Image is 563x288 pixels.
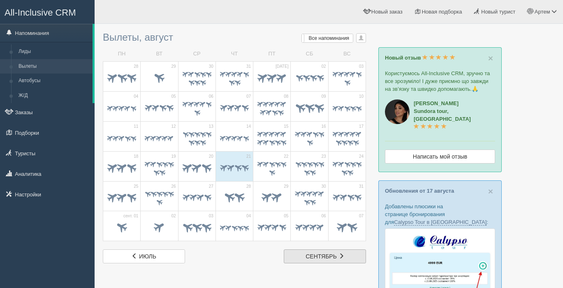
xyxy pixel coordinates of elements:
span: 29 [171,64,176,69]
span: июль [139,253,156,260]
a: All-Inclusive CRM [0,0,94,23]
span: 05 [284,213,288,219]
span: 07 [246,94,251,99]
span: 30 [322,184,326,189]
span: сентябрь [306,253,337,260]
span: 08 [284,94,288,99]
span: All-Inclusive CRM [5,7,76,18]
span: 19 [171,154,176,159]
td: ПТ [253,47,291,61]
span: 11 [134,124,138,129]
span: 16 [322,124,326,129]
span: [DATE] [276,64,288,69]
a: Calypso Tour в [GEOGRAPHIC_DATA] [394,219,487,226]
p: Добавлены плюсики на странице бронирования для : [385,203,495,226]
a: Лиды [15,44,93,59]
span: 31 [359,184,364,189]
a: Автобусы [15,74,93,88]
span: 09 [322,94,326,99]
span: 03 [359,64,364,69]
span: 04 [246,213,251,219]
a: Ж/Д [15,88,93,103]
td: ВТ [141,47,178,61]
span: Новая подборка [422,9,462,15]
span: Новый турист [481,9,515,15]
span: 02 [322,64,326,69]
span: Все напоминания [309,35,350,41]
span: Артем [535,9,550,15]
span: сент. 01 [123,213,138,219]
span: 20 [209,154,213,159]
span: 28 [246,184,251,189]
span: 06 [209,94,213,99]
span: 28 [134,64,138,69]
a: Вылеты [15,59,93,74]
span: 14 [246,124,251,129]
span: 12 [171,124,176,129]
td: ПН [103,47,141,61]
span: 15 [284,124,288,129]
span: 23 [322,154,326,159]
span: 29 [284,184,288,189]
span: 18 [134,154,138,159]
span: 22 [284,154,288,159]
span: 07 [359,213,364,219]
span: × [488,187,493,196]
td: ЧТ [215,47,253,61]
span: 31 [246,64,251,69]
span: 17 [359,124,364,129]
span: 24 [359,154,364,159]
td: ВС [328,47,366,61]
span: × [488,53,493,63]
span: 03 [209,213,213,219]
span: 21 [246,154,251,159]
span: 25 [134,184,138,189]
a: Новый отзыв [385,55,455,61]
span: Новый заказ [371,9,403,15]
p: Користуємось All-Inclusive CRM, зручно та все зрозуміло! І дуже приємно що завжди на зв’язку та ш... [385,69,495,93]
td: СБ [291,47,328,61]
span: 13 [209,124,213,129]
span: 05 [171,94,176,99]
span: 02 [171,213,176,219]
h3: Вылеты, август [103,32,366,43]
span: 30 [209,64,213,69]
button: Close [488,54,493,62]
span: 06 [322,213,326,219]
a: Обновления от 17 августа [385,188,454,194]
td: СР [178,47,215,61]
span: 10 [359,94,364,99]
button: Close [488,187,493,196]
a: Написать мой отзыв [385,150,495,164]
a: сентябрь [284,249,366,263]
a: июль [103,249,185,263]
a: [PERSON_NAME]Sundora tour, [GEOGRAPHIC_DATA] [414,100,471,130]
span: 27 [209,184,213,189]
span: 04 [134,94,138,99]
span: 26 [171,184,176,189]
